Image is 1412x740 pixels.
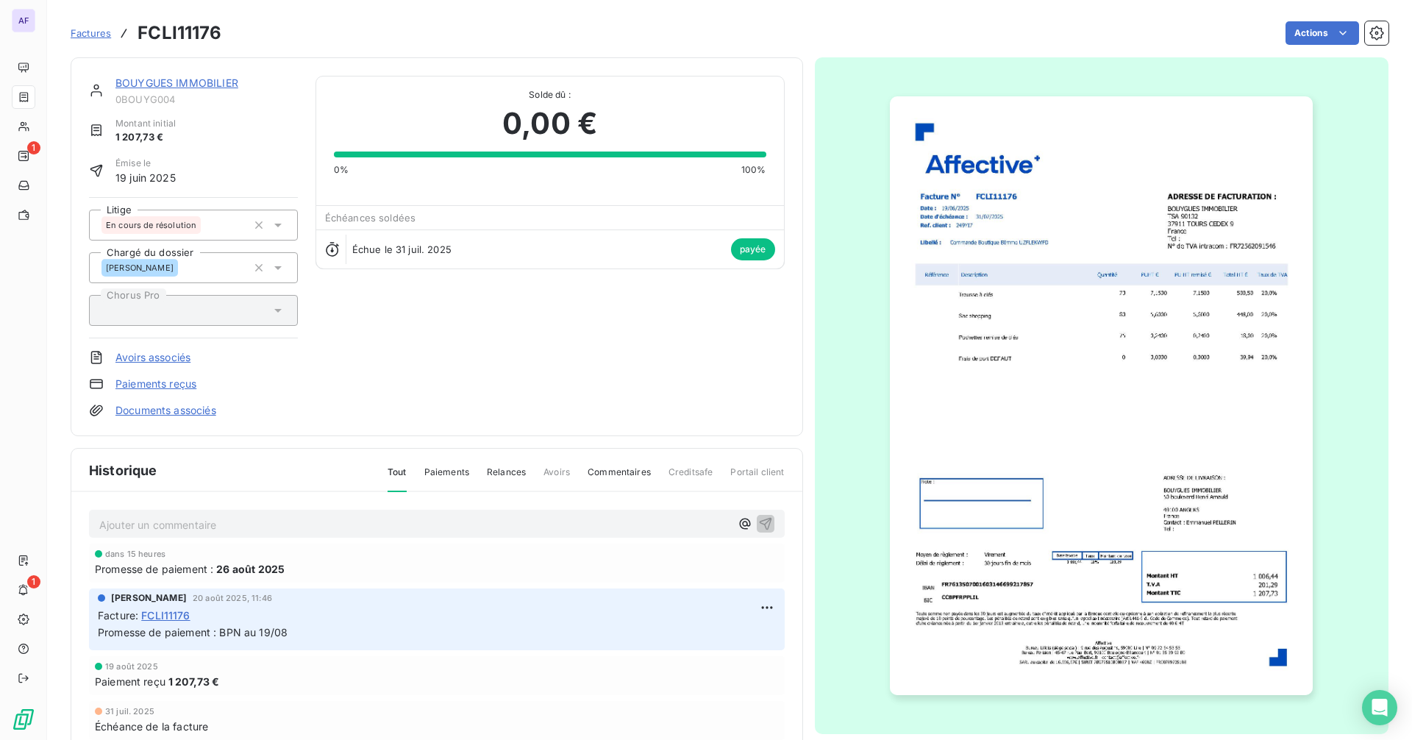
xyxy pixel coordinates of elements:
[115,93,298,105] span: 0BOUYG004
[27,141,40,154] span: 1
[216,561,285,577] span: 26 août 2025
[12,708,35,731] img: Logo LeanPay
[95,561,213,577] span: Promesse de paiement :
[12,9,35,32] div: AF
[741,163,766,177] span: 100%
[334,163,349,177] span: 0%
[95,719,208,734] span: Échéance de la facture
[98,626,288,638] span: Promesse de paiement : BPN au 19/08
[141,608,190,623] span: FCLI11176
[115,157,176,170] span: Émise le
[388,466,407,492] span: Tout
[890,96,1313,695] img: invoice_thumbnail
[95,674,165,689] span: Paiement reçu
[502,102,597,146] span: 0,00 €
[105,549,165,558] span: dans 15 heures
[115,170,176,185] span: 19 juin 2025
[111,591,187,605] span: [PERSON_NAME]
[106,221,196,230] span: En cours de résolution
[115,130,176,145] span: 1 207,73 €
[193,594,272,602] span: 20 août 2025, 11:46
[106,263,174,272] span: [PERSON_NAME]
[731,238,775,260] span: payée
[1362,690,1397,725] div: Open Intercom Messenger
[1286,21,1359,45] button: Actions
[71,26,111,40] a: Factures
[352,243,452,255] span: Échue le 31 juil. 2025
[115,77,238,89] a: BOUYGUES IMMOBILIER
[424,466,469,491] span: Paiements
[138,20,221,46] h3: FCLI11176
[487,466,526,491] span: Relances
[668,466,713,491] span: Creditsafe
[730,466,784,491] span: Portail client
[543,466,570,491] span: Avoirs
[105,707,154,716] span: 31 juil. 2025
[115,350,190,365] a: Avoirs associés
[98,608,138,623] span: Facture :
[325,212,416,224] span: Échéances soldées
[27,575,40,588] span: 1
[89,460,157,480] span: Historique
[115,117,176,130] span: Montant initial
[115,403,216,418] a: Documents associés
[12,144,35,168] a: 1
[71,27,111,39] span: Factures
[334,88,766,102] span: Solde dû :
[168,674,220,689] span: 1 207,73 €
[588,466,651,491] span: Commentaires
[115,377,196,391] a: Paiements reçus
[105,662,158,671] span: 19 août 2025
